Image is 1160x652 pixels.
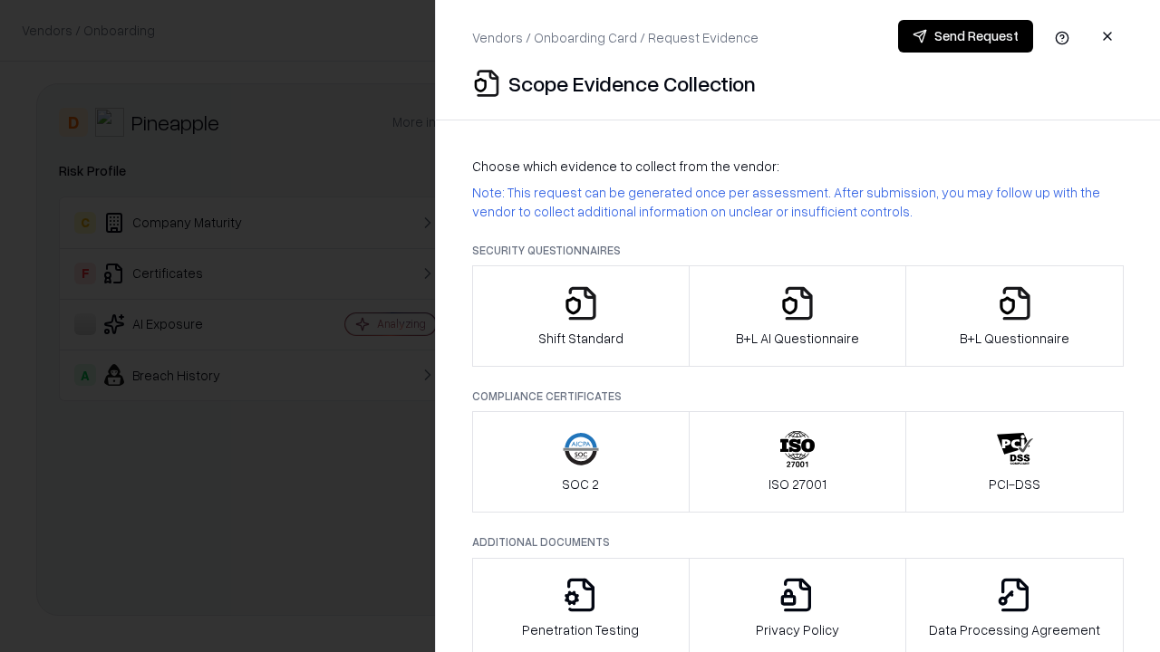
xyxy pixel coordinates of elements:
p: PCI-DSS [989,475,1040,494]
p: Scope Evidence Collection [508,69,756,98]
p: B+L AI Questionnaire [736,329,859,348]
p: Additional Documents [472,534,1124,550]
button: B+L Questionnaire [905,265,1124,367]
p: SOC 2 [562,475,599,494]
button: Send Request [898,20,1033,53]
p: Vendors / Onboarding Card / Request Evidence [472,28,759,47]
button: ISO 27001 [689,411,907,513]
p: ISO 27001 [768,475,826,494]
button: PCI-DSS [905,411,1124,513]
p: Shift Standard [538,329,623,348]
p: Compliance Certificates [472,388,1124,404]
button: Shift Standard [472,265,690,367]
button: SOC 2 [472,411,690,513]
p: Data Processing Agreement [929,620,1100,639]
button: B+L AI Questionnaire [689,265,907,367]
p: Penetration Testing [522,620,639,639]
p: Choose which evidence to collect from the vendor: [472,157,1124,176]
p: B+L Questionnaire [960,329,1069,348]
p: Security Questionnaires [472,243,1124,258]
p: Privacy Policy [756,620,839,639]
p: Note: This request can be generated once per assessment. After submission, you may follow up with... [472,183,1124,221]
